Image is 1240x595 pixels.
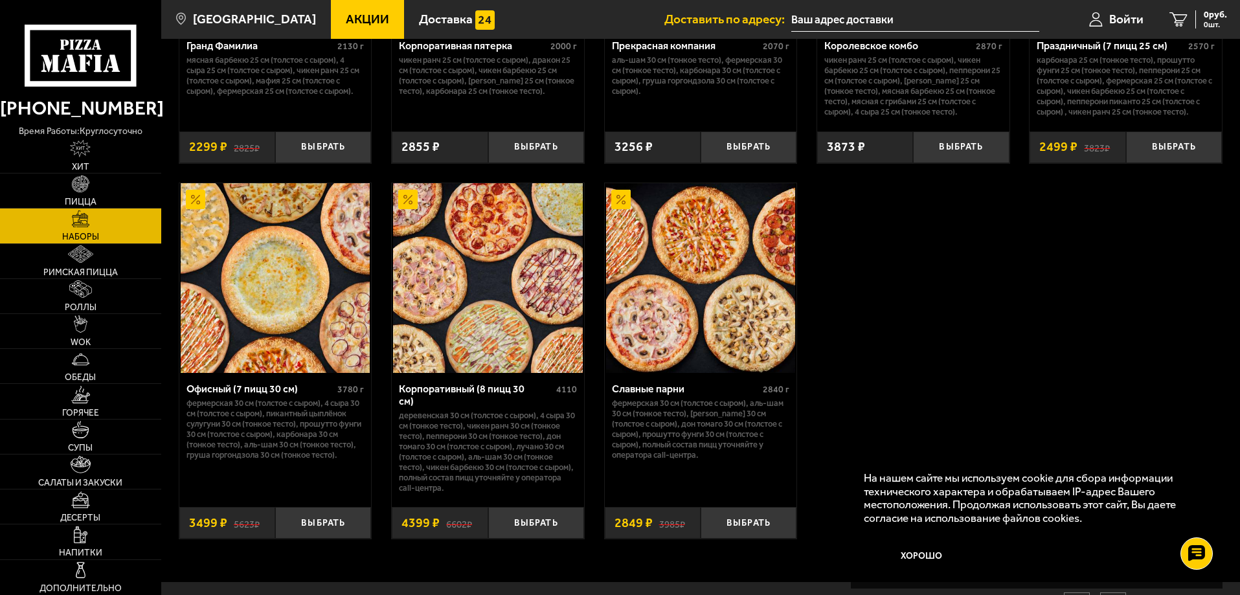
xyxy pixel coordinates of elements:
[824,39,973,52] div: Королевское комбо
[827,140,865,153] span: 3873 ₽
[864,537,980,576] button: Хорошо
[1037,39,1185,52] div: Праздничный (7 пицц 25 см)
[398,190,418,209] img: Акционный
[659,517,685,530] s: 3985 ₽
[68,443,93,453] span: Супы
[189,517,227,530] span: 3499 ₽
[393,183,582,372] img: Корпоративный (8 пицц 30 см)
[62,232,99,241] span: Наборы
[824,55,1002,117] p: Чикен Ранч 25 см (толстое с сыром), Чикен Барбекю 25 см (толстое с сыром), Пепперони 25 см (толст...
[186,383,335,395] div: Офисный (7 пицц 30 см)
[181,183,370,372] img: Офисный (7 пицц 30 см)
[550,41,577,52] span: 2000 г
[234,517,260,530] s: 5623 ₽
[556,384,577,395] span: 4110
[701,131,796,163] button: Выбрать
[65,303,96,312] span: Роллы
[62,409,99,418] span: Горячее
[612,398,790,460] p: Фермерская 30 см (толстое с сыром), Аль-Шам 30 см (тонкое тесто), [PERSON_NAME] 30 см (толстое с ...
[1084,140,1110,153] s: 3823 ₽
[275,131,371,163] button: Выбрать
[611,190,631,209] img: Акционный
[399,410,577,493] p: Деревенская 30 см (толстое с сыром), 4 сыра 30 см (тонкое тесто), Чикен Ранч 30 см (тонкое тесто)...
[606,183,795,372] img: Славные парни
[763,384,789,395] span: 2840 г
[614,140,653,153] span: 3256 ₽
[72,163,89,172] span: Хит
[401,140,440,153] span: 2855 ₽
[401,517,440,530] span: 4399 ₽
[419,13,473,25] span: Доставка
[186,398,365,460] p: Фермерская 30 см (толстое с сыром), 4 сыра 30 см (толстое с сыром), Пикантный цыплёнок сулугуни 3...
[392,183,584,372] a: АкционныйКорпоративный (8 пицц 30 см)
[38,478,122,488] span: Салаты и закуски
[186,55,365,96] p: Мясная Барбекю 25 см (толстое с сыром), 4 сыра 25 см (толстое с сыром), Чикен Ранч 25 см (толстое...
[1126,131,1222,163] button: Выбрать
[864,471,1202,525] p: На нашем сайте мы используем cookie для сбора информации технического характера и обрабатываем IP...
[59,548,102,557] span: Напитки
[193,13,316,25] span: [GEOGRAPHIC_DATA]
[664,13,791,25] span: Доставить по адресу:
[337,384,364,395] span: 3780 г
[612,383,760,395] div: Славные парни
[189,140,227,153] span: 2299 ₽
[475,10,495,30] img: 15daf4d41897b9f0e9f617042186c801.svg
[43,268,118,277] span: Римская пицца
[71,338,91,347] span: WOK
[399,55,577,96] p: Чикен Ранч 25 см (толстое с сыром), Дракон 25 см (толстое с сыром), Чикен Барбекю 25 см (толстое ...
[488,507,584,539] button: Выбрать
[913,131,1009,163] button: Выбрать
[763,41,789,52] span: 2070 г
[60,513,100,522] span: Десерты
[1039,140,1077,153] span: 2499 ₽
[612,55,790,96] p: Аль-Шам 30 см (тонкое тесто), Фермерская 30 см (тонкое тесто), Карбонара 30 см (толстое с сыром),...
[346,13,389,25] span: Акции
[65,197,96,207] span: Пицца
[186,190,205,209] img: Акционный
[186,39,335,52] div: Гранд Фамилиа
[275,507,371,539] button: Выбрать
[612,39,760,52] div: Прекрасная компания
[39,584,122,593] span: Дополнительно
[701,507,796,539] button: Выбрать
[65,373,96,382] span: Обеды
[1204,21,1227,28] span: 0 шт.
[976,41,1002,52] span: 2870 г
[1188,41,1215,52] span: 2570 г
[1037,55,1215,117] p: Карбонара 25 см (тонкое тесто), Прошутто Фунги 25 см (тонкое тесто), Пепперони 25 см (толстое с с...
[337,41,364,52] span: 2130 г
[1204,10,1227,19] span: 0 руб.
[488,131,584,163] button: Выбрать
[399,39,547,52] div: Корпоративная пятерка
[614,517,653,530] span: 2849 ₽
[791,8,1039,32] input: Ваш адрес доставки
[234,140,260,153] s: 2825 ₽
[605,183,797,372] a: АкционныйСлавные парни
[1109,13,1144,25] span: Войти
[446,517,472,530] s: 6602 ₽
[399,383,553,407] div: Корпоративный (8 пицц 30 см)
[179,183,372,372] a: АкционныйОфисный (7 пицц 30 см)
